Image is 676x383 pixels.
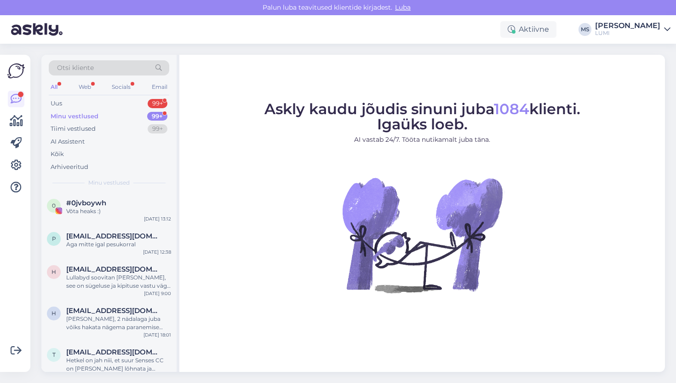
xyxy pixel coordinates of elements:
[51,99,62,108] div: Uus
[51,162,88,172] div: Arhiveeritud
[150,81,169,93] div: Email
[110,81,132,93] div: Socials
[264,135,580,145] p: AI vastab 24/7. Tööta nutikamalt juba täna.
[51,124,96,133] div: Tiimi vestlused
[595,22,660,29] div: [PERSON_NAME]
[264,100,580,133] span: Askly kaudu jõudis sinuni juba klienti. Igaüks loeb.
[52,268,56,275] span: h
[51,112,98,121] div: Minu vestlused
[66,232,162,240] span: pisartzik@gmail.com
[66,273,171,290] div: Lullabyd soovitan [PERSON_NAME], see on sügeluse ja kipituse vastu väga tõhus
[143,331,171,338] div: [DATE] 18:01
[66,315,171,331] div: [PERSON_NAME], 2 nädalaga juba võiks hakata nägema paranemise märke, aga võibolla peaksite ka see...
[66,207,171,215] div: Võta heaks :)
[77,81,93,93] div: Web
[392,3,413,12] span: Luba
[144,290,171,297] div: [DATE] 9:00
[595,22,670,37] a: [PERSON_NAME]LUMI
[66,199,106,207] span: #0jvboywh
[49,81,59,93] div: All
[52,235,56,242] span: p
[500,21,556,38] div: Aktiivne
[143,249,171,255] div: [DATE] 12:38
[88,179,130,187] span: Minu vestlused
[66,356,171,373] div: Hetkel on jah niii, et suur Senses CC on [PERSON_NAME] lõhnata ja komplektis oleval on õrn neroli...
[595,29,660,37] div: LUMI
[7,62,25,80] img: Askly Logo
[66,307,162,315] span: helena.name84@gmail.com
[494,100,529,118] span: 1084
[148,124,167,133] div: 99+
[52,202,56,209] span: 0
[52,310,56,317] span: h
[51,137,85,146] div: AI Assistent
[66,348,162,356] span: triinuhamburg@gmail.com
[66,240,171,249] div: Aga mitte igal pesukorral
[339,152,505,318] img: No Chat active
[52,351,56,358] span: t
[57,63,94,73] span: Otsi kliente
[144,215,171,222] div: [DATE] 13:12
[147,112,167,121] div: 99+
[51,150,64,159] div: Kõik
[66,265,162,273] span: helena.name84@gmail.com
[148,99,167,108] div: 99+
[579,23,591,36] div: MS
